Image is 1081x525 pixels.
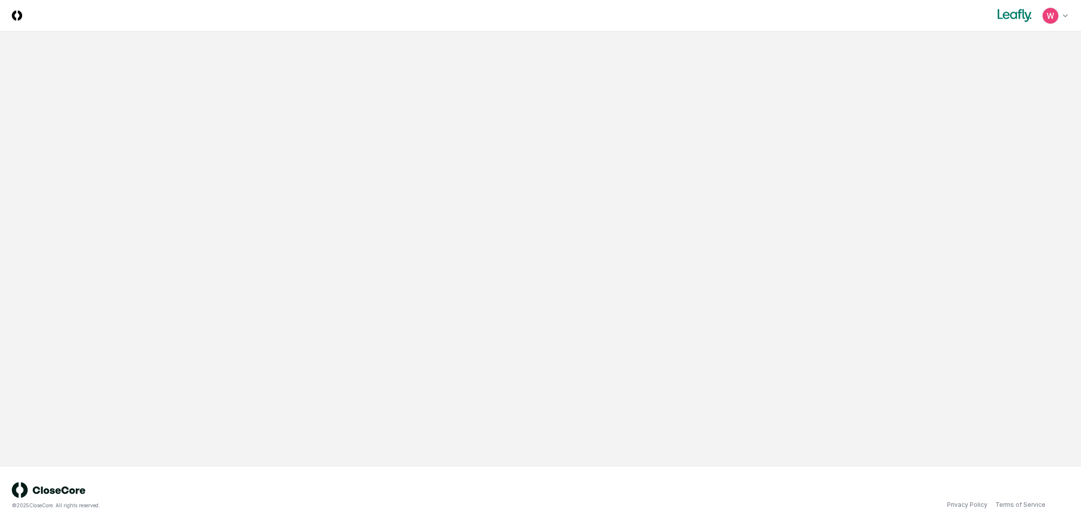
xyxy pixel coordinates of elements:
[1043,8,1058,24] img: ACg8ocIceHSWyQfagGvDoxhDyw_3B2kX-HJcUhl_gb0t8GGG-Ydwuw=s96-c
[947,500,987,509] a: Privacy Policy
[12,482,86,498] img: logo
[12,10,22,21] img: Logo
[995,500,1046,509] a: Terms of Service
[995,8,1034,24] img: Leafly logo
[12,502,541,509] div: © 2025 CloseCore. All rights reserved.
